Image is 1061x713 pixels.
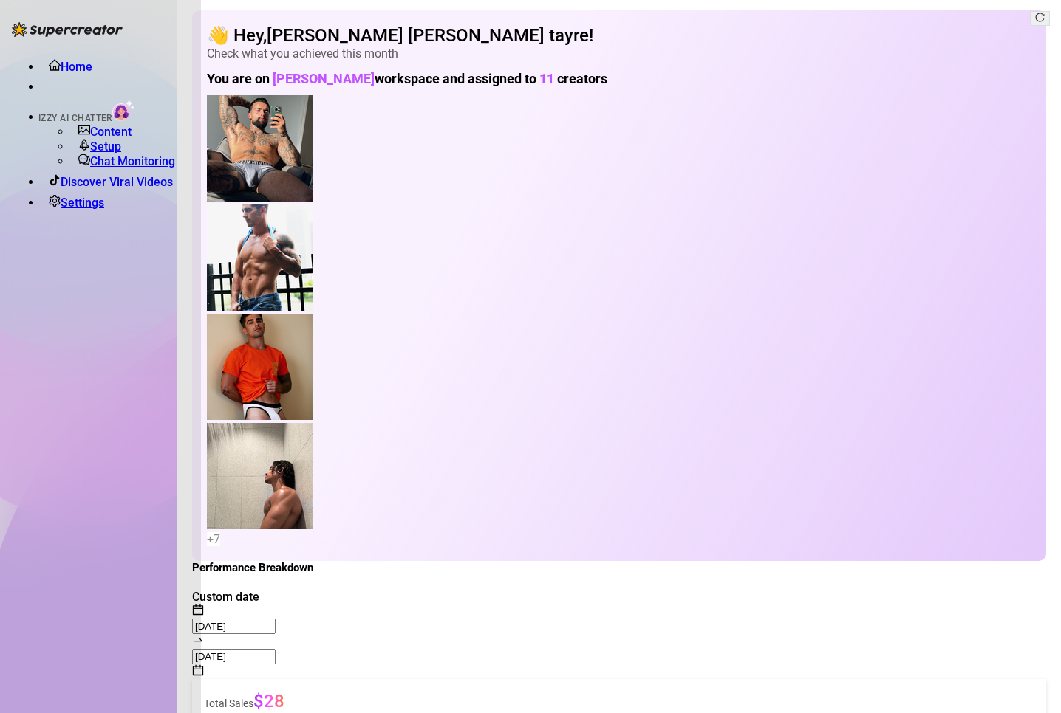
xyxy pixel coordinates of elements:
[61,196,104,210] a: Settings
[207,71,1031,86] h1: You are on workspace and assigned to creators
[78,139,90,154] span: rocket
[1035,13,1045,24] span: reload
[78,125,90,139] span: picture
[207,204,313,311] img: JUSTIN
[204,697,253,709] span: Total Sales
[207,95,313,201] img: George
[90,125,132,139] a: Content
[273,71,375,86] span: [PERSON_NAME]
[90,154,175,168] a: Chat Monitoring
[38,113,112,123] span: Izzy AI Chatter
[207,532,220,546] span: + 7
[49,60,61,74] span: home
[207,46,398,61] span: Check what you achieved this month
[207,25,1031,46] h4: 👋 Hey, [PERSON_NAME] [PERSON_NAME] tayre !
[192,590,259,604] span: Custom date
[61,60,92,74] a: Home
[192,561,1046,574] h4: Performance Breakdown
[112,100,135,121] img: AI Chatter
[49,175,61,189] span: tik-tok
[61,175,173,189] a: Discover Viral Videos
[192,649,276,664] input: End date
[78,154,90,168] span: comment
[207,314,313,420] img: Justin
[49,196,61,210] span: setting
[12,22,123,37] img: logo-BBDzfeDw.svg
[253,691,284,712] span: $28
[207,423,313,529] img: Ralphy
[192,619,276,634] input: Start date
[90,139,121,154] a: Setup
[539,71,554,86] span: 11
